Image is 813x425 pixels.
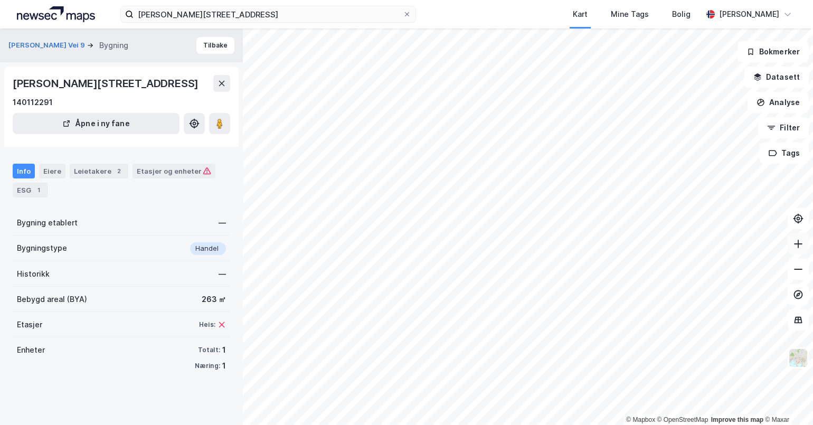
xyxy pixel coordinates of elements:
[760,143,809,164] button: Tags
[195,362,220,370] div: Næring:
[711,416,763,423] a: Improve this map
[13,164,35,178] div: Info
[219,268,226,280] div: —
[744,67,809,88] button: Datasett
[8,40,87,51] button: [PERSON_NAME] Vei 9
[573,8,588,21] div: Kart
[137,166,211,176] div: Etasjer og enheter
[748,92,809,113] button: Analyse
[202,293,226,306] div: 263 ㎡
[70,164,128,178] div: Leietakere
[17,6,95,22] img: logo.a4113a55bc3d86da70a041830d287a7e.svg
[198,346,220,354] div: Totalt:
[199,320,215,329] div: Heis:
[672,8,691,21] div: Bolig
[13,75,201,92] div: [PERSON_NAME][STREET_ADDRESS]
[13,183,48,197] div: ESG
[134,6,403,22] input: Søk på adresse, matrikkel, gårdeiere, leietakere eller personer
[788,348,808,368] img: Z
[17,242,67,254] div: Bygningstype
[219,216,226,229] div: —
[222,360,226,372] div: 1
[13,96,53,109] div: 140112291
[17,216,78,229] div: Bygning etablert
[222,344,226,356] div: 1
[760,374,813,425] div: Kontrollprogram for chat
[13,113,179,134] button: Åpne i ny fane
[39,164,65,178] div: Eiere
[626,416,655,423] a: Mapbox
[17,318,42,331] div: Etasjer
[17,268,50,280] div: Historikk
[611,8,649,21] div: Mine Tags
[17,344,45,356] div: Enheter
[738,41,809,62] button: Bokmerker
[196,37,234,54] button: Tilbake
[17,293,87,306] div: Bebygd areal (BYA)
[657,416,708,423] a: OpenStreetMap
[114,166,124,176] div: 2
[719,8,779,21] div: [PERSON_NAME]
[99,39,128,52] div: Bygning
[758,117,809,138] button: Filter
[760,374,813,425] iframe: Chat Widget
[33,185,44,195] div: 1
